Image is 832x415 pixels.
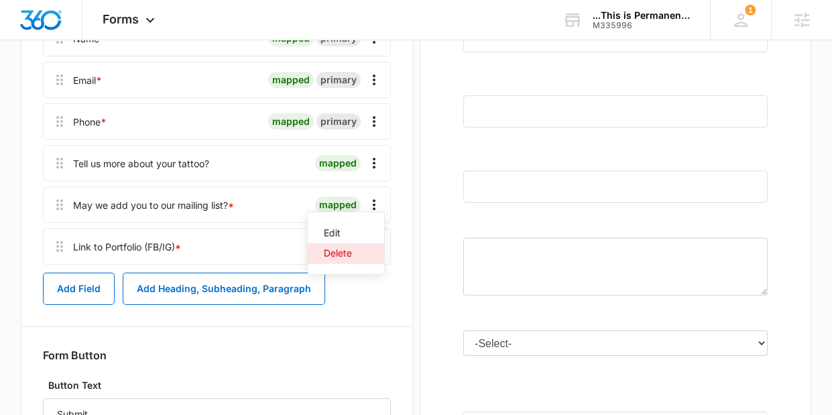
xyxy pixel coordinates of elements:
div: notifications count [745,5,756,15]
div: mapped [315,155,361,171]
div: v 4.0.25 [38,21,66,32]
div: Domain Overview [51,79,120,88]
div: Domain: [DOMAIN_NAME] [35,35,147,46]
label: Button Text [43,378,390,393]
img: logo_orange.svg [21,21,32,32]
span: 1 [745,5,756,15]
div: Keywords by Traffic [148,79,226,88]
div: account id [593,21,691,30]
div: mapped [268,72,314,88]
div: account name [593,10,691,21]
button: Edit [308,223,384,243]
img: website_grey.svg [21,35,32,46]
h3: Form Button [43,349,107,362]
div: Delete [324,248,352,258]
img: tab_domain_overview_orange.svg [36,78,47,89]
div: mapped [315,197,361,213]
button: Add Field [43,273,115,305]
button: Overflow Menu [363,152,385,174]
div: Edit [324,228,352,238]
button: Overflow Menu [363,69,385,91]
span: Forms [103,12,139,26]
div: Email [73,73,102,87]
div: primary [316,113,361,130]
button: Add Heading, Subheading, Paragraph [123,273,325,305]
button: Overflow Menu [363,111,385,132]
button: Overflow Menu [363,194,385,216]
div: Link to Portfolio (FB/IG) [73,240,181,254]
div: May we add you to our mailing list? [73,198,234,212]
div: Tell us more about your tattoo? [73,156,209,171]
button: Delete [308,243,384,263]
div: mapped [268,113,314,130]
div: Phone [73,115,107,129]
img: tab_keywords_by_traffic_grey.svg [133,78,144,89]
div: primary [316,72,361,88]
